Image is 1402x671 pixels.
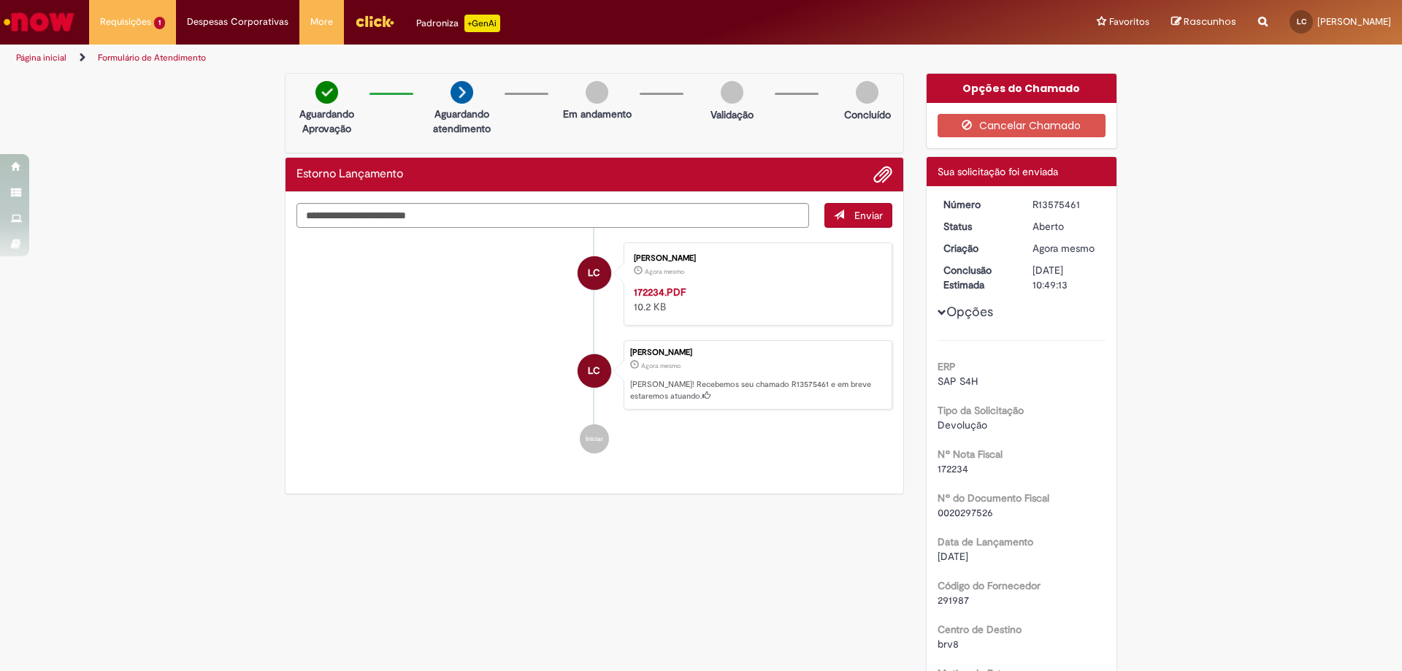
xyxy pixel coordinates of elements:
[355,10,394,32] img: click_logo_yellow_360x200.png
[11,45,924,72] ul: Trilhas de página
[187,15,288,29] span: Despesas Corporativas
[416,15,500,32] div: Padroniza
[586,81,608,104] img: img-circle-grey.png
[1297,17,1306,26] span: LC
[927,74,1117,103] div: Opções do Chamado
[938,506,993,519] span: 0020297526
[1033,263,1100,292] div: [DATE] 10:49:13
[938,550,968,563] span: [DATE]
[464,15,500,32] p: +GenAi
[634,285,686,299] a: 172234.PDF
[938,623,1022,636] b: Centro de Destino
[938,418,987,432] span: Devolução
[873,165,892,184] button: Adicionar anexos
[296,228,892,469] ul: Histórico de tíquete
[310,15,333,29] span: More
[1109,15,1149,29] span: Favoritos
[100,15,151,29] span: Requisições
[938,375,978,388] span: SAP S4H
[634,254,877,263] div: [PERSON_NAME]
[645,267,684,276] time: 29/09/2025 09:48:41
[98,52,206,64] a: Formulário de Atendimento
[426,107,497,136] p: Aguardando atendimento
[451,81,473,104] img: arrow-next.png
[630,379,884,402] p: [PERSON_NAME]! Recebemos seu chamado R13575461 e em breve estaremos atuando.
[938,462,968,475] span: 172234
[856,81,878,104] img: img-circle-grey.png
[1033,242,1095,255] time: 29/09/2025 09:49:10
[938,491,1049,505] b: Nº do Documento Fiscal
[824,203,892,228] button: Enviar
[721,81,743,104] img: img-circle-grey.png
[938,448,1003,461] b: Nº Nota Fiscal
[296,340,892,410] li: Leticia Nunes Couto
[1033,242,1095,255] span: Agora mesmo
[938,594,969,607] span: 291987
[932,197,1022,212] dt: Número
[1,7,77,37] img: ServiceNow
[645,267,684,276] span: Agora mesmo
[634,285,877,314] div: 10.2 KB
[938,404,1024,417] b: Tipo da Solicitação
[1317,15,1391,28] span: [PERSON_NAME]
[710,107,754,122] p: Validação
[938,360,956,373] b: ERP
[641,361,681,370] time: 29/09/2025 09:49:10
[578,256,611,290] div: Leticia Nunes Couto
[296,203,809,228] textarea: Digite sua mensagem aqui...
[1033,219,1100,234] div: Aberto
[1171,15,1236,29] a: Rascunhos
[630,348,884,357] div: [PERSON_NAME]
[938,114,1106,137] button: Cancelar Chamado
[932,219,1022,234] dt: Status
[296,168,403,181] h2: Estorno Lançamento Histórico de tíquete
[563,107,632,121] p: Em andamento
[1033,241,1100,256] div: 29/09/2025 09:49:10
[291,107,362,136] p: Aguardando Aprovação
[641,361,681,370] span: Agora mesmo
[932,241,1022,256] dt: Criação
[588,256,600,291] span: LC
[938,535,1033,548] b: Data de Lançamento
[938,579,1041,592] b: Código do Fornecedor
[578,354,611,388] div: Leticia Nunes Couto
[1184,15,1236,28] span: Rascunhos
[315,81,338,104] img: check-circle-green.png
[854,209,883,222] span: Enviar
[1033,197,1100,212] div: R13575461
[932,263,1022,292] dt: Conclusão Estimada
[938,165,1058,178] span: Sua solicitação foi enviada
[938,637,959,651] span: brv8
[154,17,165,29] span: 1
[844,107,891,122] p: Concluído
[588,353,600,388] span: LC
[16,52,66,64] a: Página inicial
